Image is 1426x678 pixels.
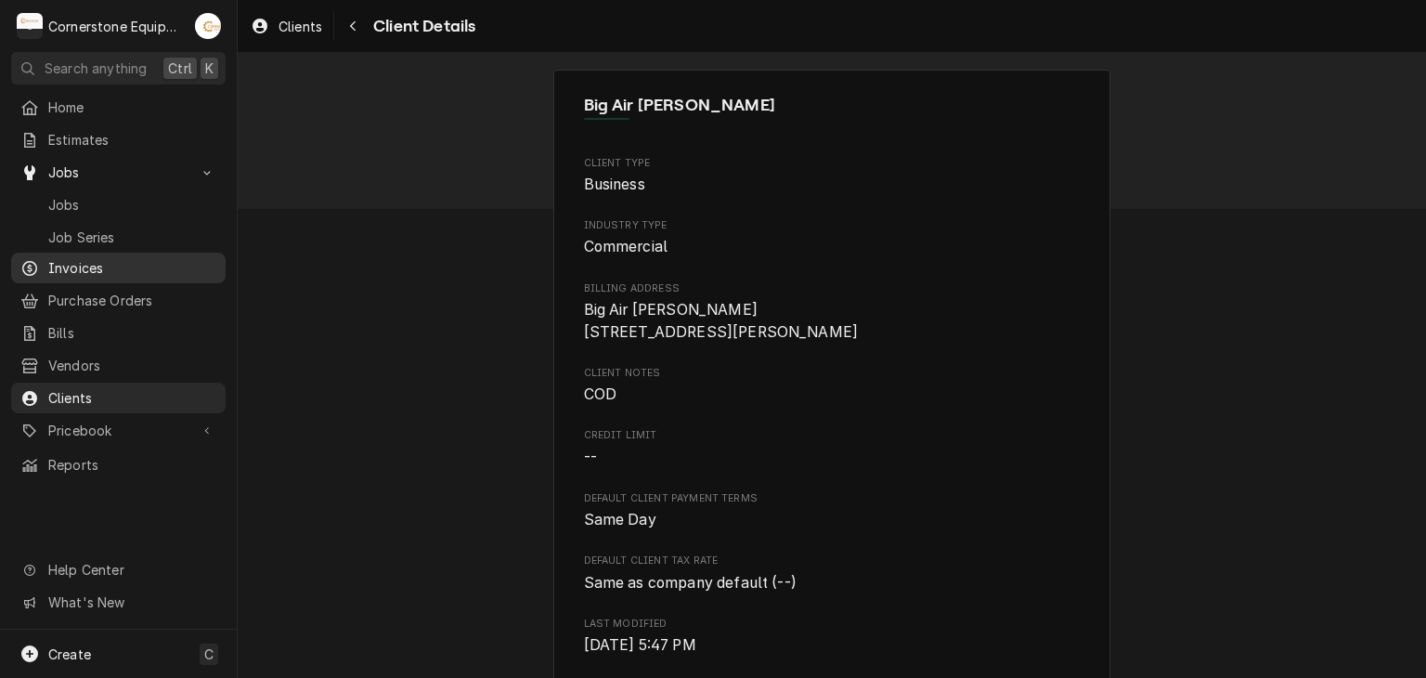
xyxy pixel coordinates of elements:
[584,281,1081,344] div: Billing Address
[584,366,1081,381] span: Client Notes
[48,291,216,310] span: Purchase Orders
[584,281,1081,296] span: Billing Address
[584,554,1081,593] div: Default Client Tax Rate
[584,174,1081,196] span: Client Type
[584,156,1081,196] div: Client Type
[584,299,1081,343] span: Billing Address
[48,593,214,612] span: What's New
[279,17,322,36] span: Clients
[48,323,216,343] span: Bills
[11,92,226,123] a: Home
[48,228,216,247] span: Job Series
[584,449,597,466] span: --
[45,59,147,78] span: Search anything
[584,93,1081,118] span: Name
[584,156,1081,171] span: Client Type
[584,574,797,592] span: Same as company default (--)
[584,385,616,403] span: COD
[584,511,656,528] span: Same Day
[48,195,216,215] span: Jobs
[48,421,188,440] span: Pricebook
[584,617,1081,632] span: Last Modified
[584,218,1081,258] div: Industry Type
[11,157,226,188] a: Go to Jobs
[584,491,1081,531] div: Default Client Payment Terms
[243,11,330,42] a: Clients
[584,447,1081,469] span: Credit Limit
[584,634,1081,657] span: Last Modified
[584,554,1081,568] span: Default Client Tax Rate
[584,428,1081,443] span: Credit Limit
[338,11,368,41] button: Navigate back
[48,258,216,278] span: Invoices
[584,617,1081,657] div: Last Modified
[11,222,226,253] a: Job Series
[195,13,221,39] div: AB
[11,285,226,316] a: Purchase Orders
[48,17,185,36] div: Cornerstone Equipment Repair, LLC
[11,587,226,618] a: Go to What's New
[584,238,668,255] span: Commercial
[11,383,226,413] a: Clients
[584,428,1081,468] div: Credit Limit
[584,636,696,654] span: [DATE] 5:47 PM
[11,124,226,155] a: Estimates
[368,14,475,39] span: Client Details
[48,560,214,580] span: Help Center
[11,189,226,220] a: Jobs
[168,59,192,78] span: Ctrl
[205,59,214,78] span: K
[17,13,43,39] div: Cornerstone Equipment Repair, LLC's Avatar
[11,253,226,283] a: Invoices
[48,130,216,150] span: Estimates
[195,13,221,39] div: Andrew Buigues's Avatar
[584,218,1081,233] span: Industry Type
[17,13,43,39] div: C
[584,491,1081,506] span: Default Client Payment Terms
[11,318,226,348] a: Bills
[11,554,226,585] a: Go to Help Center
[584,509,1081,531] span: Default Client Payment Terms
[584,93,1081,133] div: Client Information
[48,98,216,117] span: Home
[584,384,1081,406] span: Client Notes
[584,301,859,341] span: Big Air [PERSON_NAME] [STREET_ADDRESS][PERSON_NAME]
[584,176,645,193] span: Business
[48,388,216,408] span: Clients
[11,350,226,381] a: Vendors
[584,572,1081,594] span: Default Client Tax Rate
[11,450,226,480] a: Reports
[48,455,216,475] span: Reports
[48,356,216,375] span: Vendors
[48,163,188,182] span: Jobs
[48,646,91,662] span: Create
[584,366,1081,406] div: Client Notes
[584,236,1081,258] span: Industry Type
[11,415,226,446] a: Go to Pricebook
[11,52,226,85] button: Search anythingCtrlK
[204,645,214,664] span: C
